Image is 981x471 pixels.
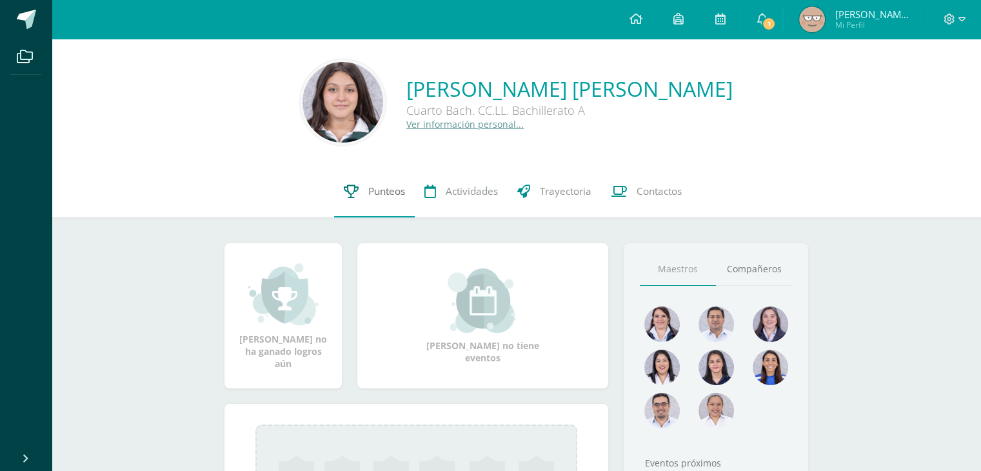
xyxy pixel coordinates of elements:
img: a5c04a697988ad129bdf05b8f922df21.png [753,350,788,385]
a: Contactos [601,166,691,217]
a: Ver información personal... [406,118,524,130]
div: Eventos próximos [640,457,792,469]
span: [PERSON_NAME] [PERSON_NAME] [835,8,912,21]
a: Punteos [334,166,415,217]
span: Punteos [368,185,405,198]
span: Contactos [637,185,682,198]
div: [PERSON_NAME] no tiene eventos [419,268,548,364]
img: 5b1461e84b32f3e9a12355c7ee942746.png [644,306,680,342]
span: Actividades [446,185,498,198]
a: Trayectoria [508,166,601,217]
a: Maestros [640,253,716,286]
span: Trayectoria [540,185,591,198]
img: d869f4b24ccbd30dc0e31b0593f8f022.png [699,393,734,428]
span: 1 [762,17,776,31]
img: 1d0ca742f2febfec89986c8588b009e1.png [799,6,825,32]
span: Mi Perfil [835,19,912,30]
a: Actividades [415,166,508,217]
img: 0580b9beee8b50b4e2a2441e05bb36d6.png [644,350,680,385]
img: event_small.png [448,268,518,333]
div: [PERSON_NAME] no ha ganado logros aún [237,262,329,370]
img: c717c6dd901b269d3ae6ea341d867eaf.png [644,393,680,428]
img: 9a0812c6f881ddad7942b4244ed4a083.png [699,306,734,342]
img: 6bc5668d4199ea03c0854e21131151f7.png [699,350,734,385]
img: e31c1e1c5440611782058aae559ca245.png [302,62,383,143]
img: achievement_small.png [248,262,319,326]
a: Compañeros [716,253,792,286]
img: c3579e79d07ed16708d7cededde04bff.png [753,306,788,342]
a: [PERSON_NAME] [PERSON_NAME] [406,75,733,103]
div: Cuarto Bach. CC.LL. Bachillerato A [406,103,733,118]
